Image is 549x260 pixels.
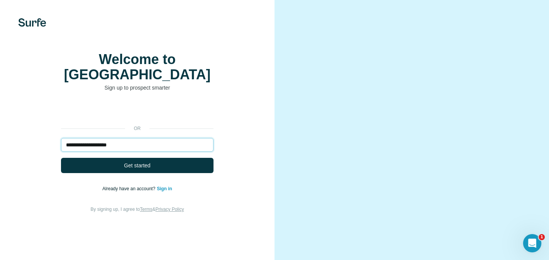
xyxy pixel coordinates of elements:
[61,84,213,91] p: Sign up to prospect smarter
[539,234,545,240] span: 1
[124,162,150,169] span: Get started
[140,207,152,212] a: Terms
[61,158,213,173] button: Get started
[125,125,149,132] p: or
[103,186,157,191] span: Already have an account?
[157,186,172,191] a: Sign in
[523,234,541,252] iframe: Intercom live chat
[156,207,184,212] a: Privacy Policy
[18,18,46,27] img: Surfe's logo
[57,103,217,120] iframe: Sign in with Google Button
[61,52,213,82] h1: Welcome to [GEOGRAPHIC_DATA]
[91,207,184,212] span: By signing up, I agree to &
